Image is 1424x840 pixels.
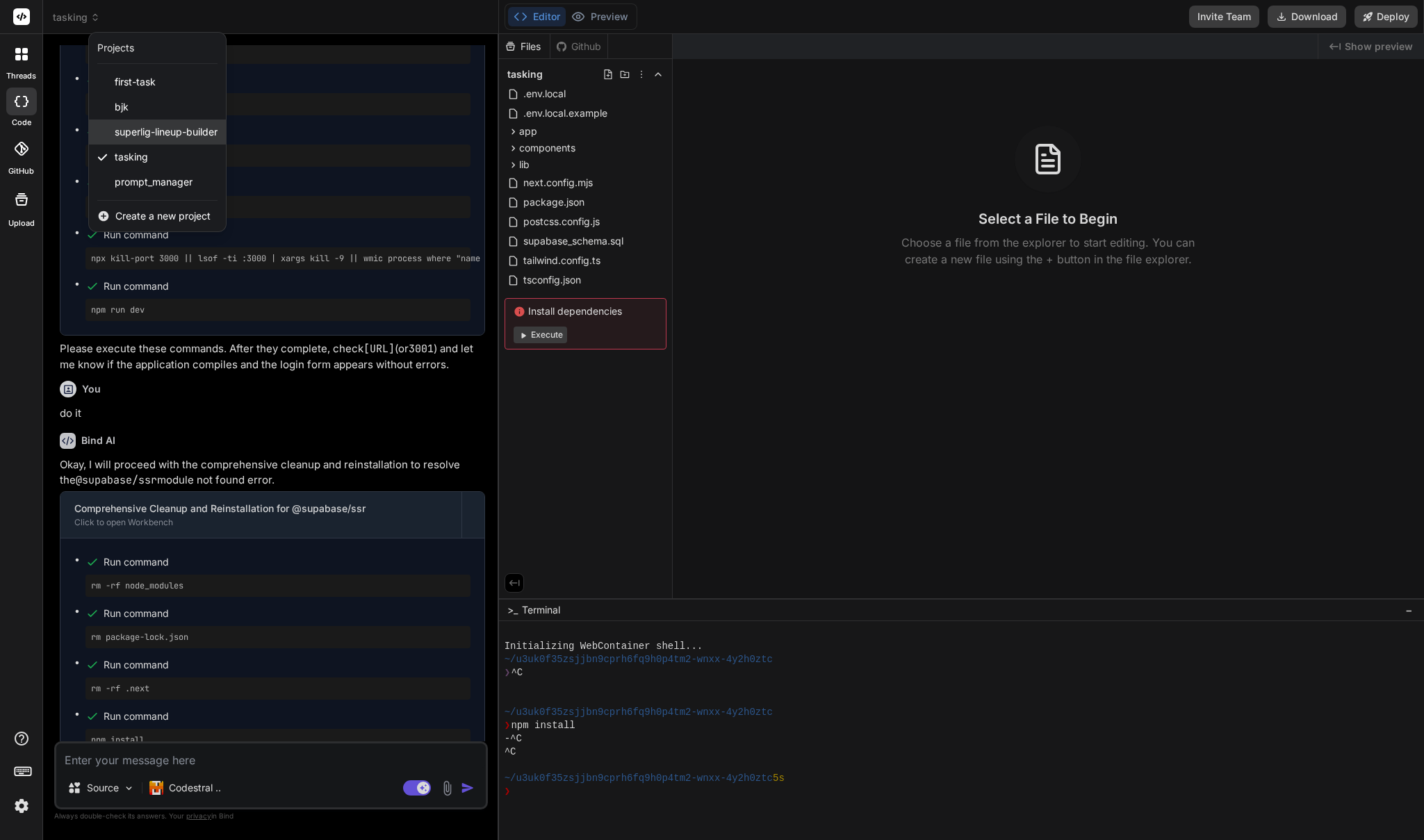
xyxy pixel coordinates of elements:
span: first-task [115,75,156,89]
img: settings [10,794,33,818]
span: prompt_manager [115,175,193,189]
label: Upload [8,217,35,229]
span: bjk [115,100,129,114]
label: threads [6,70,36,82]
span: Create a new project [115,209,211,223]
div: Projects [97,41,134,55]
label: GitHub [8,165,34,177]
span: tasking [115,150,148,164]
label: code [12,117,31,129]
span: superlig-lineup-builder [115,125,218,139]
